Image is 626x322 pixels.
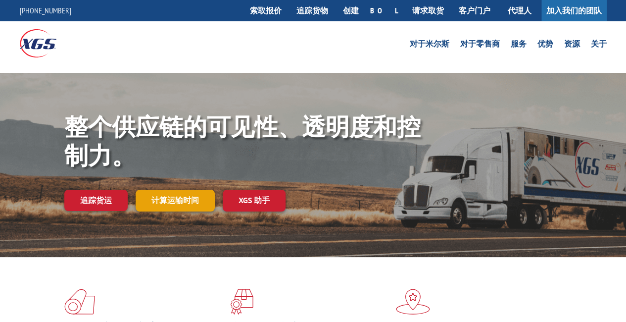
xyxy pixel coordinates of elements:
[508,5,531,15] font: 代理人
[460,39,500,49] font: 对于零售商
[591,39,607,49] font: 关于
[250,5,282,15] font: 索取报价
[591,40,607,51] a: 关于
[410,39,449,49] font: 对于米尔斯
[230,289,253,315] img: xgs 图标聚焦于地板红色
[80,195,112,205] font: 追踪货运
[396,289,430,315] img: xgs-icon-旗舰分销模式-红色
[64,111,421,170] font: 整个供应链的可见性、透明度和控制力。
[537,40,553,51] a: 优势
[511,40,527,51] a: 服务
[296,5,328,15] font: 追踪货物
[460,40,500,51] a: 对于零售商
[511,39,527,49] font: 服务
[151,195,199,205] font: 计算运输时间
[537,39,553,49] font: 优势
[239,195,270,205] font: XGS 助手
[546,5,602,15] font: 加入我们的团队
[223,190,286,211] a: XGS 助手
[64,190,128,211] a: 追踪货运
[20,5,71,15] a: [PHONE_NUMBER]
[343,5,397,15] font: 创建 BOL
[64,289,95,315] img: xgs-icon-total-供应链智能-红色
[412,5,444,15] font: 请求取货
[564,39,580,49] font: 资源
[459,5,490,15] font: 客户门户
[564,40,580,51] a: 资源
[410,40,449,51] a: 对于米尔斯
[136,190,215,211] a: 计算运输时间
